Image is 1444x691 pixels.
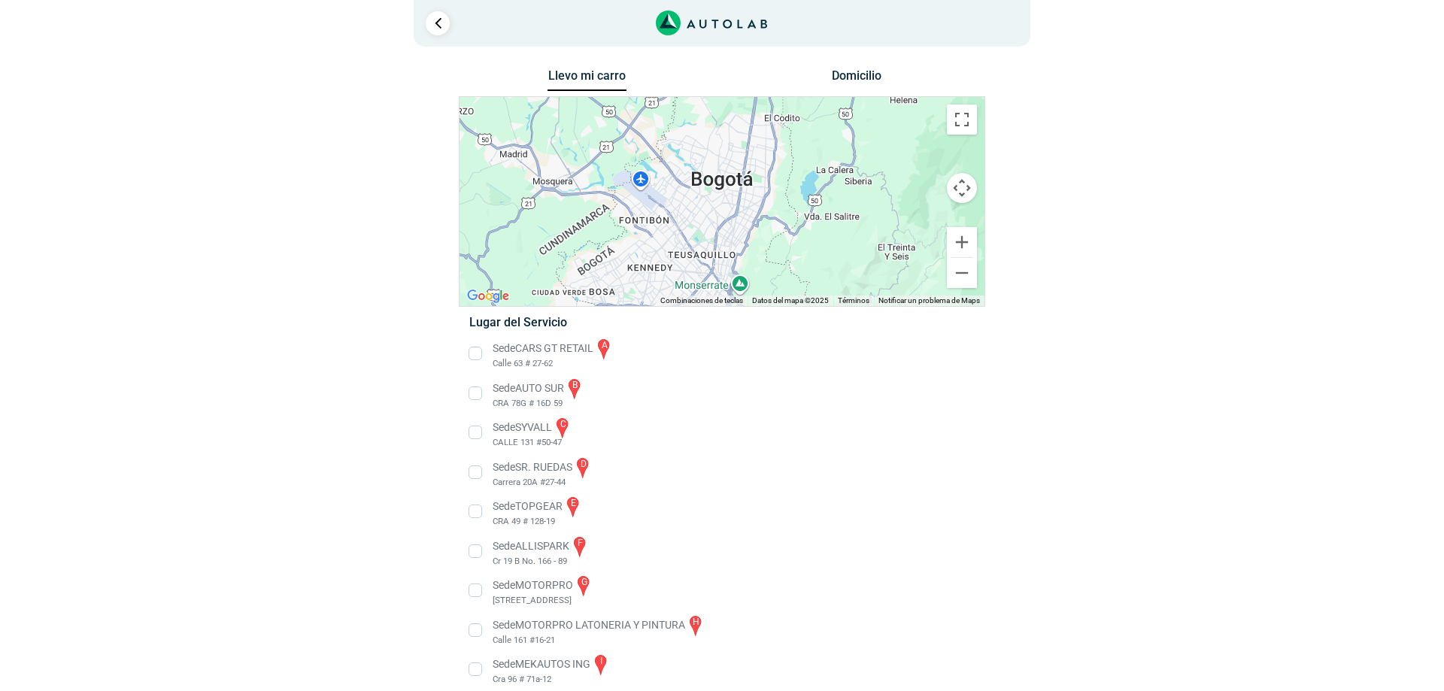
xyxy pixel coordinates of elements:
[426,11,450,35] a: Ir al paso anterior
[947,227,977,257] button: Ampliar
[469,315,974,329] h5: Lugar del Servicio
[463,286,513,306] a: Abre esta zona en Google Maps (se abre en una nueva ventana)
[947,105,977,135] button: Cambiar a la vista en pantalla completa
[947,258,977,288] button: Reducir
[878,296,980,305] a: Notificar un problema de Maps
[838,296,869,305] a: Términos (se abre en una nueva pestaña)
[463,286,513,306] img: Google
[548,68,626,92] button: Llevo mi carro
[752,296,829,305] span: Datos del mapa ©2025
[947,173,977,203] button: Controles de visualización del mapa
[660,295,743,306] button: Combinaciones de teclas
[818,68,896,90] button: Domicilio
[656,15,768,29] a: Link al sitio de autolab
